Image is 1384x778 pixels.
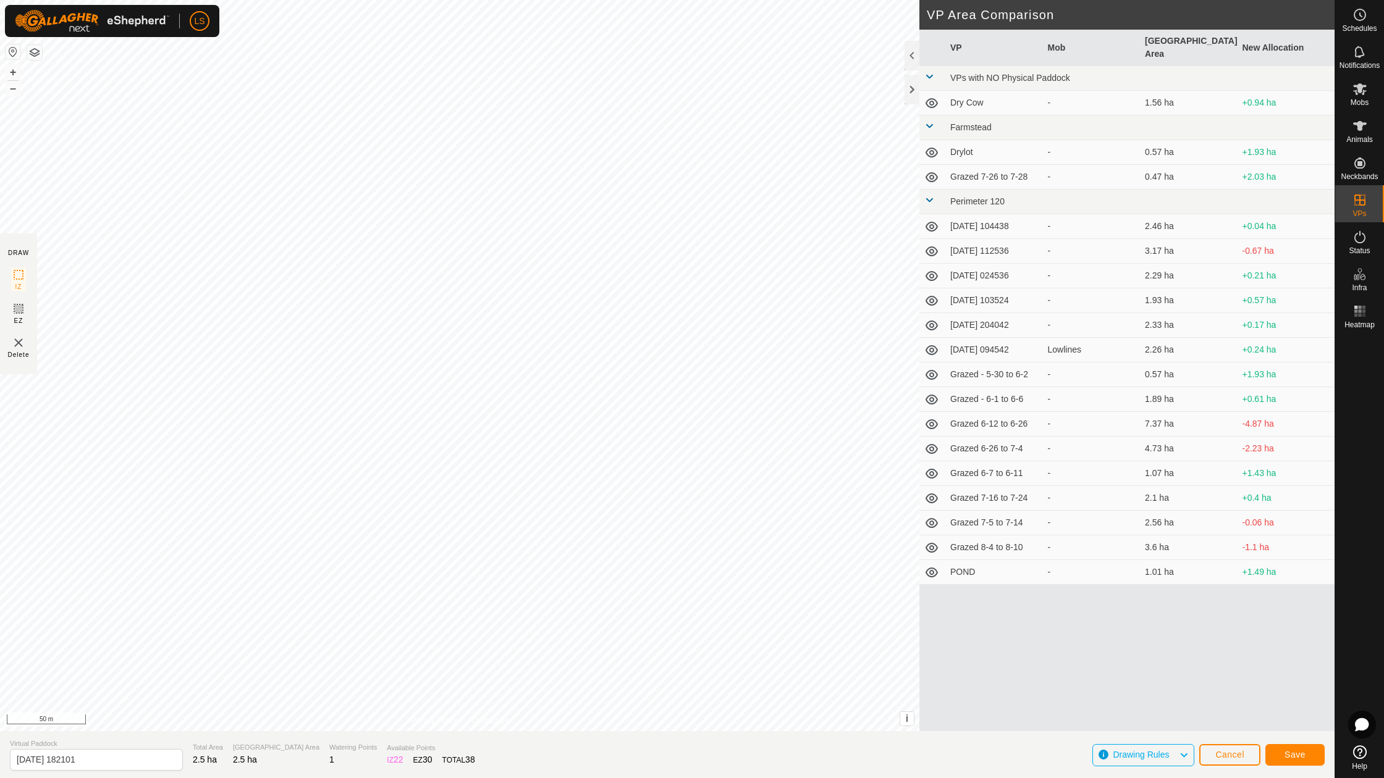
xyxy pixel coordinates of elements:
[1238,486,1335,511] td: +0.4 ha
[1238,165,1335,190] td: +2.03 ha
[945,30,1043,66] th: VP
[1048,269,1136,282] div: -
[1140,264,1238,288] td: 2.29 ha
[1352,210,1366,217] span: VPs
[1238,264,1335,288] td: +0.21 ha
[945,362,1043,387] td: Grazed - 5-30 to 6-2
[1140,313,1238,338] td: 2.33 ha
[1140,387,1238,412] td: 1.89 ha
[193,755,217,764] span: 2.5 ha
[1349,247,1370,254] span: Status
[1140,288,1238,313] td: 1.93 ha
[945,560,1043,585] td: POND
[945,535,1043,560] td: Grazed 8-4 to 8-10
[945,264,1043,288] td: [DATE] 024536
[1238,214,1335,239] td: +0.04 ha
[14,316,23,325] span: EZ
[194,15,205,28] span: LS
[1048,516,1136,529] div: -
[1048,491,1136,504] div: -
[6,65,20,80] button: +
[1048,467,1136,480] div: -
[1048,541,1136,554] div: -
[8,248,29,257] div: DRAW
[1048,368,1136,381] div: -
[6,81,20,96] button: –
[15,282,22,291] span: IZ
[1048,319,1136,332] div: -
[1335,740,1384,775] a: Help
[329,742,377,753] span: Watering Points
[1238,511,1335,535] td: -0.06 ha
[945,239,1043,264] td: [DATE] 112536
[11,335,26,350] img: VP
[1140,239,1238,264] td: 3.17 ha
[442,753,475,766] div: TOTAL
[1140,165,1238,190] td: 0.47 ha
[1342,25,1377,32] span: Schedules
[945,214,1043,239] td: [DATE] 104438
[193,742,223,753] span: Total Area
[1140,437,1238,461] td: 4.73 ha
[1238,140,1335,165] td: +1.93 ha
[1048,220,1136,233] div: -
[1238,560,1335,585] td: +1.49 ha
[1140,535,1238,560] td: 3.6 ha
[1140,412,1238,437] td: 7.37 ha
[1140,140,1238,165] td: 0.57 ha
[15,10,169,32] img: Gallagher Logo
[1140,30,1238,66] th: [GEOGRAPHIC_DATA] Area
[1140,214,1238,239] td: 2.46 ha
[413,753,432,766] div: EZ
[1238,437,1335,461] td: -2.23 ha
[945,511,1043,535] td: Grazed 7-5 to 7-14
[1043,30,1141,66] th: Mob
[945,387,1043,412] td: Grazed - 6-1 to 6-6
[1199,744,1260,766] button: Cancel
[945,288,1043,313] td: [DATE] 103524
[1048,566,1136,579] div: -
[906,713,908,724] span: i
[1238,362,1335,387] td: +1.93 ha
[945,140,1043,165] td: Drylot
[1140,461,1238,486] td: 1.07 ha
[411,715,457,726] a: Privacy Policy
[1048,245,1136,257] div: -
[945,437,1043,461] td: Grazed 6-26 to 7-4
[1346,136,1373,143] span: Animals
[10,738,183,749] span: Virtual Paddock
[1344,321,1375,328] span: Heatmap
[387,743,475,753] span: Available Points
[233,755,257,764] span: 2.5 ha
[394,755,403,764] span: 22
[1238,461,1335,486] td: +1.43 ha
[1238,30,1335,66] th: New Allocation
[1140,560,1238,585] td: 1.01 ha
[1285,750,1306,759] span: Save
[1048,96,1136,109] div: -
[950,196,1005,206] span: Perimeter 120
[1048,393,1136,406] div: -
[387,753,403,766] div: IZ
[1215,750,1244,759] span: Cancel
[1048,442,1136,455] div: -
[1238,387,1335,412] td: +0.61 ha
[1352,763,1367,770] span: Help
[945,486,1043,511] td: Grazed 7-16 to 7-24
[1140,362,1238,387] td: 0.57 ha
[1048,146,1136,159] div: -
[927,7,1335,22] h2: VP Area Comparison
[1340,62,1380,69] span: Notifications
[1238,288,1335,313] td: +0.57 ha
[233,742,319,753] span: [GEOGRAPHIC_DATA] Area
[950,122,992,132] span: Farmstead
[1238,91,1335,115] td: +0.94 ha
[1238,412,1335,437] td: -4.87 ha
[1048,343,1136,356] div: Lowlines
[465,755,475,764] span: 38
[945,412,1043,437] td: Grazed 6-12 to 6-26
[423,755,432,764] span: 30
[945,91,1043,115] td: Dry Cow
[1238,239,1335,264] td: -0.67 ha
[945,338,1043,362] td: [DATE] 094542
